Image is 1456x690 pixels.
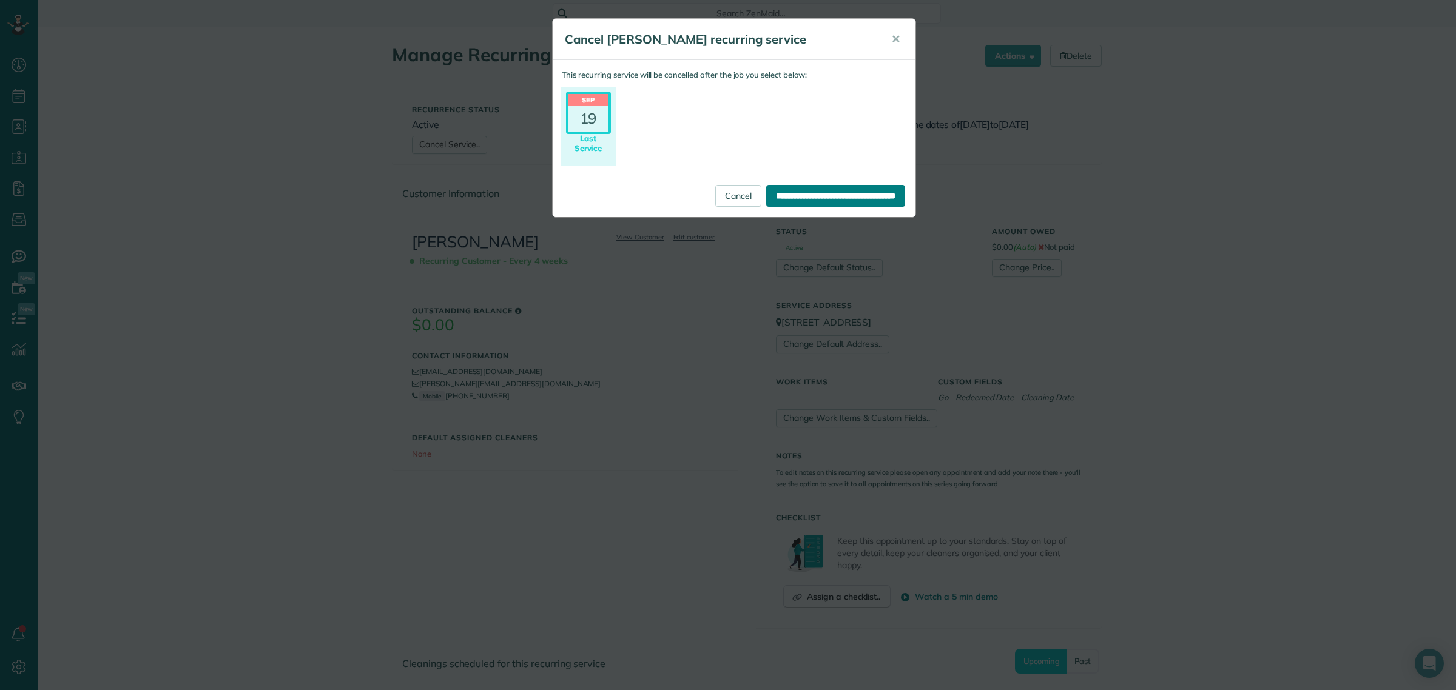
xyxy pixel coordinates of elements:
span: ✕ [891,32,900,46]
div: Last Service [566,134,611,153]
p: This recurring service will be cancelled after the job you select below: [562,69,906,81]
div: 19 [568,106,608,132]
header: Sep [568,94,608,106]
a: Cancel [715,185,761,207]
h5: Cancel [PERSON_NAME] recurring service [565,31,874,48]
